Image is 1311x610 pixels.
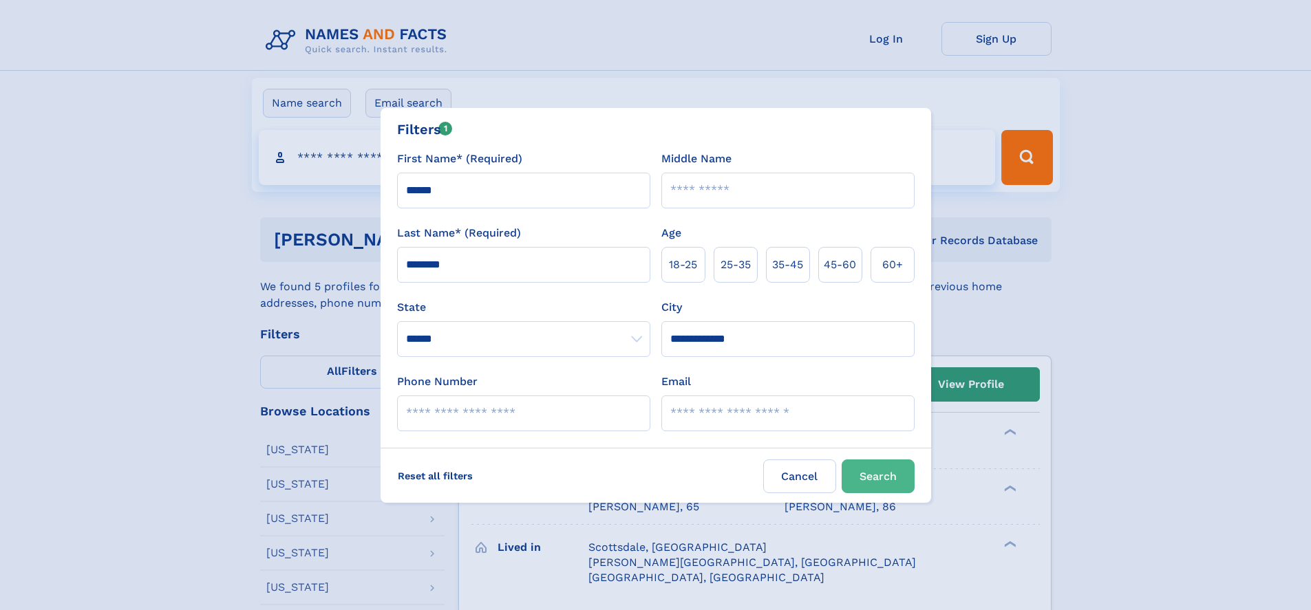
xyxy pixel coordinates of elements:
[397,151,522,167] label: First Name* (Required)
[661,151,732,167] label: Middle Name
[397,119,453,140] div: Filters
[763,459,836,493] label: Cancel
[661,373,691,390] label: Email
[397,225,521,241] label: Last Name* (Required)
[397,299,650,316] label: State
[389,459,482,492] label: Reset all filters
[842,459,915,493] button: Search
[721,257,751,273] span: 25‑35
[824,257,856,273] span: 45‑60
[669,257,697,273] span: 18‑25
[772,257,803,273] span: 35‑45
[882,257,903,273] span: 60+
[661,299,682,316] label: City
[397,373,478,390] label: Phone Number
[661,225,681,241] label: Age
